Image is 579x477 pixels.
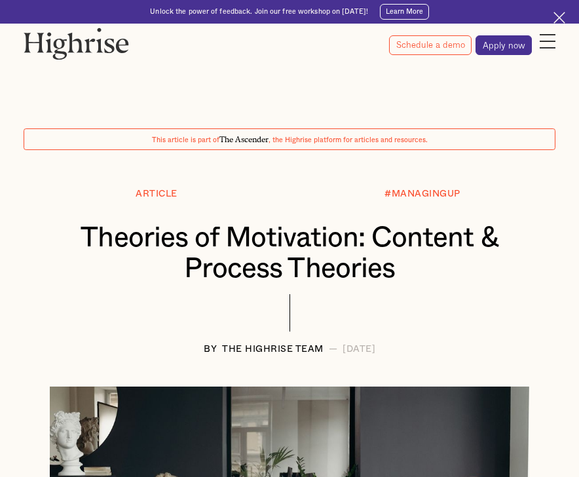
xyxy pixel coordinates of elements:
[150,7,368,16] div: Unlock the power of feedback. Join our free workshop on [DATE]!
[389,35,472,55] a: Schedule a demo
[269,137,428,143] span: , the Highrise platform for articles and resources.
[380,4,429,20] a: Learn More
[222,345,324,354] div: The Highrise Team
[384,189,460,199] div: #MANAGINGUP
[553,12,565,24] img: Cross icon
[204,345,217,354] div: BY
[476,35,532,55] a: Apply now
[329,345,338,354] div: —
[343,345,375,354] div: [DATE]
[152,137,219,143] span: This article is part of
[136,189,177,199] div: Article
[43,223,536,284] h1: Theories of Motivation: Content & Process Theories
[219,133,269,142] span: The Ascender
[24,28,129,60] img: Highrise logo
